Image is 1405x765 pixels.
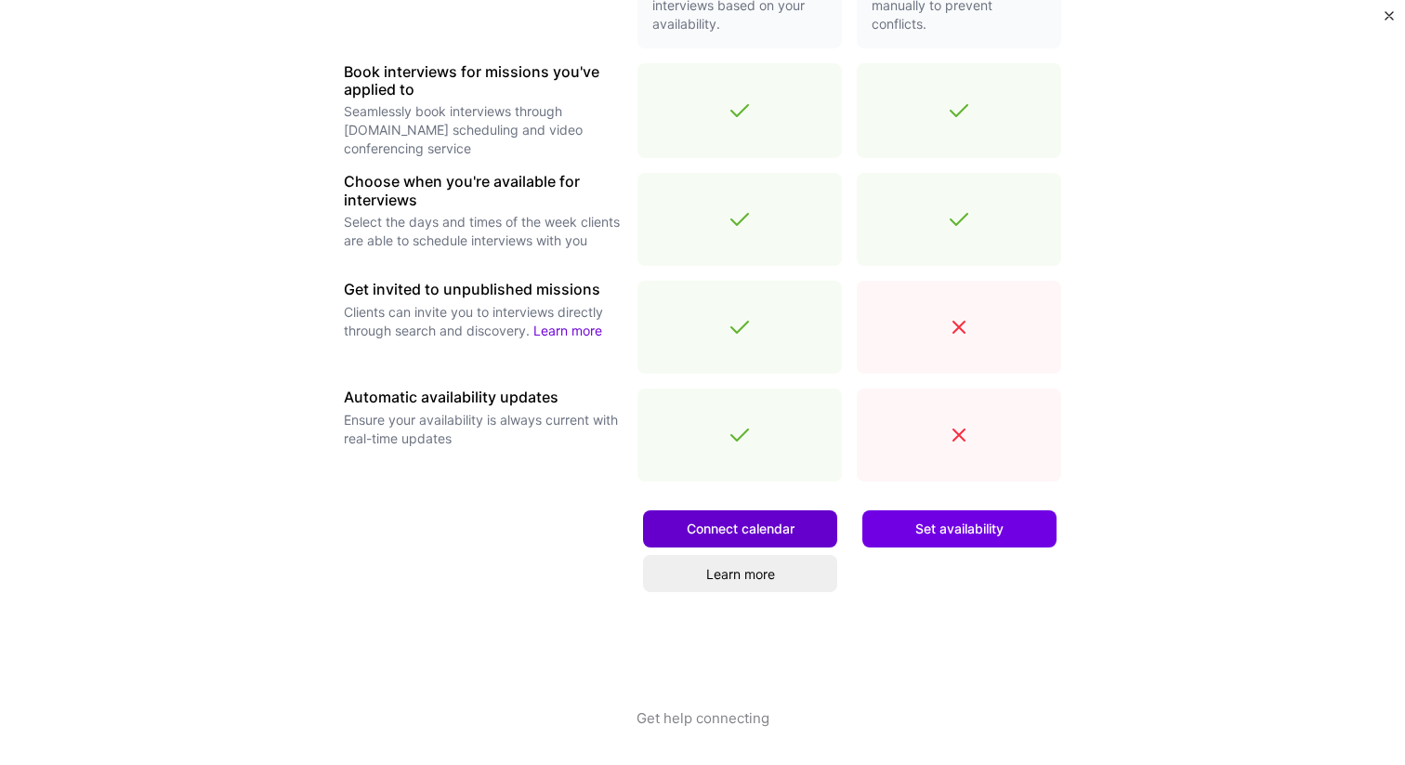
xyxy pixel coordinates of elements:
[533,323,602,338] a: Learn more
[637,708,769,765] button: Get help connecting
[1385,11,1394,31] button: Close
[344,411,623,448] p: Ensure your availability is always current with real-time updates
[643,510,837,547] button: Connect calendar
[862,510,1057,547] button: Set availability
[344,213,623,250] p: Select the days and times of the week clients are able to schedule interviews with you
[344,281,623,298] h3: Get invited to unpublished missions
[915,520,1004,538] span: Set availability
[344,102,623,158] p: Seamlessly book interviews through [DOMAIN_NAME] scheduling and video conferencing service
[344,173,623,208] h3: Choose when you're available for interviews
[344,389,623,406] h3: Automatic availability updates
[687,520,794,538] span: Connect calendar
[344,63,623,99] h3: Book interviews for missions you've applied to
[643,555,837,592] a: Learn more
[344,303,623,340] p: Clients can invite you to interviews directly through search and discovery.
